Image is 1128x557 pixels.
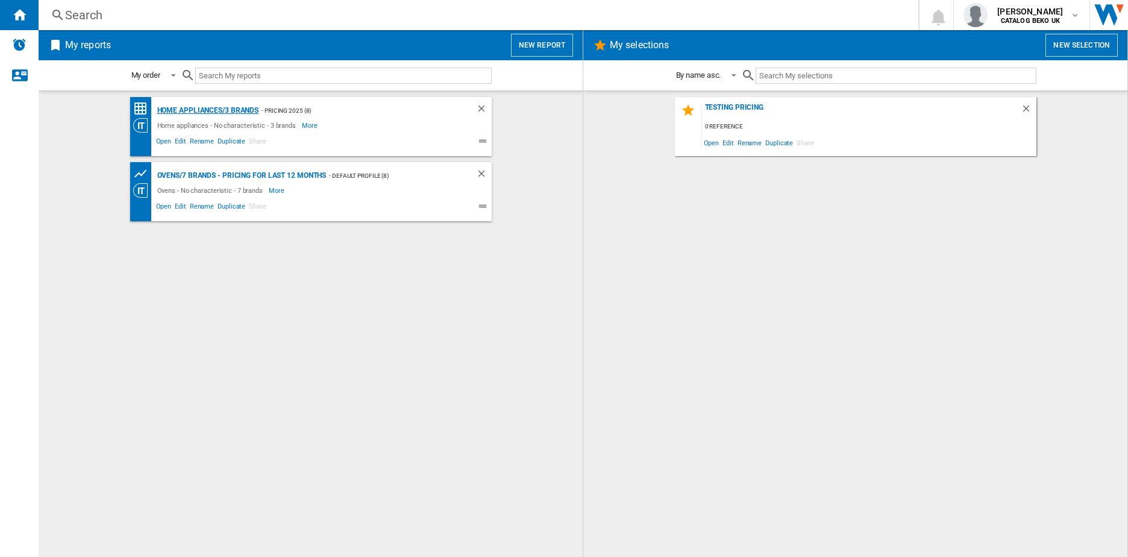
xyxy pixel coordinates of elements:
span: Open [154,201,174,215]
span: Duplicate [763,134,795,151]
span: Duplicate [216,136,247,150]
div: Home appliances - No characteristic - 3 brands [154,118,302,133]
h2: My reports [63,34,113,57]
span: Rename [188,201,216,215]
div: By name asc. [676,71,721,80]
b: CATALOG BEKO UK [1001,17,1060,25]
span: Share [795,134,816,151]
div: Delete [1021,103,1036,119]
span: Rename [188,136,216,150]
span: Rename [736,134,763,151]
span: Edit [173,136,188,150]
img: alerts-logo.svg [12,37,27,52]
div: Category View [133,183,154,198]
span: Open [154,136,174,150]
div: Category View [133,118,154,133]
span: [PERSON_NAME] [997,5,1063,17]
div: - Pricing 2025 (8) [258,103,451,118]
span: More [302,118,319,133]
h2: My selections [607,34,671,57]
button: New selection [1045,34,1118,57]
div: My order [131,71,160,80]
span: More [269,183,286,198]
div: - Default profile (8) [326,168,451,183]
input: Search My reports [195,68,492,84]
span: Share [247,201,268,215]
div: Ovens/7 brands - Pricing for last 12 months [154,168,327,183]
div: 0 reference [702,119,1036,134]
div: Delete [476,103,492,118]
div: Search [65,7,887,24]
div: Testing Pricing [702,103,1021,119]
div: Product prices grid [133,166,154,181]
div: Home appliances/3 brands [154,103,259,118]
span: Edit [721,134,736,151]
img: profile.jpg [963,3,988,27]
div: Ovens - No characteristic - 7 brands [154,183,269,198]
span: Share [247,136,268,150]
span: Open [702,134,721,151]
div: Price Matrix [133,101,154,116]
div: Delete [476,168,492,183]
button: New report [511,34,573,57]
span: Edit [173,201,188,215]
span: Duplicate [216,201,247,215]
input: Search My selections [756,68,1036,84]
